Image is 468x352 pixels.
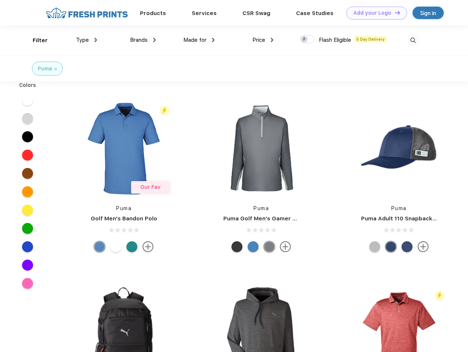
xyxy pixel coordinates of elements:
[33,36,48,45] div: Filter
[116,205,132,211] a: Puma
[54,68,57,70] img: filter_cancel.svg
[264,241,275,252] div: Quiet Shade
[319,37,351,43] span: Flash Eligible
[44,7,130,19] img: fo%20logo%202.webp
[76,37,89,43] span: Type
[395,11,400,15] img: DT
[418,241,429,252] img: more.svg
[385,241,396,252] div: Peacoat with Qut Shd
[271,38,273,42] img: dropdown.png
[110,241,121,252] div: Bright White
[248,241,259,252] div: Bright Cobalt
[369,241,380,252] div: Quarry with Brt Whit
[159,106,169,116] img: flash_active_toggle.svg
[223,215,339,222] a: Puma Golf Men's Gamer Golf Quarter-Zip
[212,38,215,42] img: dropdown.png
[126,241,137,252] div: Green Lagoon
[242,10,270,16] a: CSR Swag
[153,38,156,42] img: dropdown.png
[94,241,105,252] div: Lake Blue
[252,37,265,43] span: Price
[192,10,217,16] a: Services
[38,65,52,73] div: Puma
[183,37,206,43] span: Made for
[354,36,387,43] span: 5 Day Delivery
[353,10,391,16] div: Add your Logo
[391,205,407,211] a: Puma
[91,215,157,222] a: Golf Men's Bandon Polo
[420,9,436,17] div: Sign in
[75,100,173,197] img: func=resize&h=266
[14,81,42,89] div: Colors
[143,241,154,252] img: more.svg
[94,38,97,42] img: dropdown.png
[231,241,242,252] div: Puma Black
[280,241,291,252] img: more.svg
[253,205,269,211] a: Puma
[350,100,448,197] img: func=resize&h=266
[130,37,148,43] span: Brands
[212,100,310,197] img: func=resize&h=266
[407,34,419,47] img: desktop_search.svg
[413,7,444,19] a: Sign in
[402,241,413,252] div: Peacoat Qut Shd
[435,291,444,301] img: flash_active_toggle.svg
[140,184,161,190] span: Our Fav
[140,10,166,16] a: Products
